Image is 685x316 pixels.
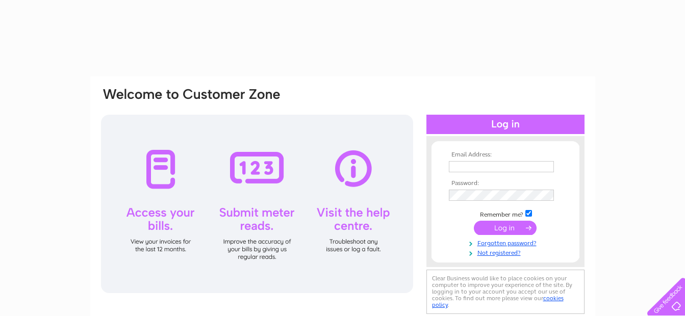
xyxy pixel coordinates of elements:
[432,295,564,308] a: cookies policy
[446,151,565,159] th: Email Address:
[449,238,565,247] a: Forgotten password?
[426,270,585,314] div: Clear Business would like to place cookies on your computer to improve your experience of the sit...
[446,208,565,219] td: Remember me?
[474,221,537,235] input: Submit
[446,180,565,187] th: Password:
[449,247,565,257] a: Not registered?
